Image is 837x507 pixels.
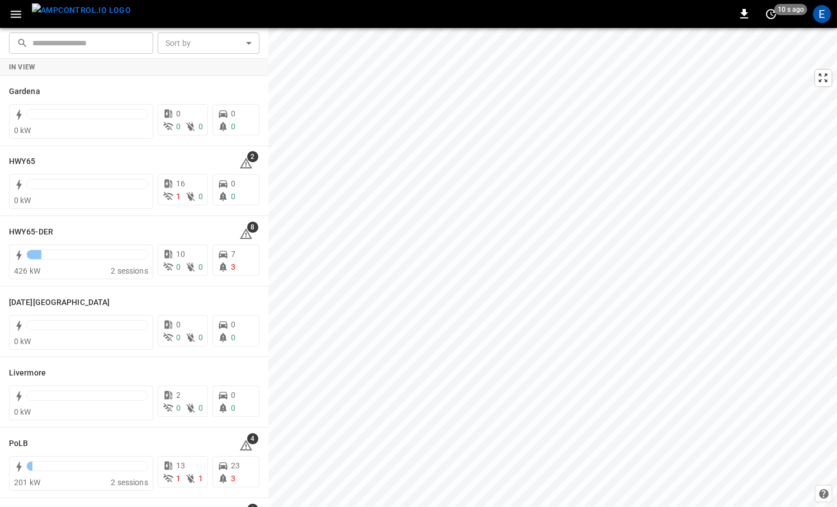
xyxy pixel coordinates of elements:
[231,179,235,188] span: 0
[9,367,46,379] h6: Livermore
[176,262,181,271] span: 0
[176,333,181,342] span: 0
[231,320,235,329] span: 0
[14,337,31,346] span: 0 kW
[231,109,235,118] span: 0
[247,222,258,233] span: 8
[198,403,203,412] span: 0
[198,262,203,271] span: 0
[14,478,40,487] span: 201 kW
[247,433,258,444] span: 4
[231,192,235,201] span: 0
[9,63,36,71] strong: In View
[198,192,203,201] span: 0
[111,266,148,275] span: 2 sessions
[813,5,831,23] div: profile-icon
[774,4,807,15] span: 10 s ago
[231,122,235,131] span: 0
[9,226,53,238] h6: HWY65-DER
[231,403,235,412] span: 0
[762,5,780,23] button: set refresh interval
[14,407,31,416] span: 0 kW
[231,262,235,271] span: 3
[176,109,181,118] span: 0
[14,126,31,135] span: 0 kW
[9,438,28,450] h6: PoLB
[176,192,181,201] span: 1
[176,461,185,470] span: 13
[9,86,40,98] h6: Gardena
[9,297,110,309] h6: Karma Center
[176,179,185,188] span: 16
[231,391,235,400] span: 0
[176,391,181,400] span: 2
[32,3,131,17] img: ampcontrol.io logo
[14,266,40,275] span: 426 kW
[111,478,148,487] span: 2 sessions
[176,403,181,412] span: 0
[247,151,258,162] span: 2
[231,333,235,342] span: 0
[198,474,203,483] span: 1
[176,250,185,259] span: 10
[176,320,181,329] span: 0
[268,28,837,507] canvas: Map
[176,122,181,131] span: 0
[176,474,181,483] span: 1
[14,196,31,205] span: 0 kW
[231,461,240,470] span: 23
[9,156,36,168] h6: HWY65
[198,333,203,342] span: 0
[231,250,235,259] span: 7
[198,122,203,131] span: 0
[231,474,235,483] span: 3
